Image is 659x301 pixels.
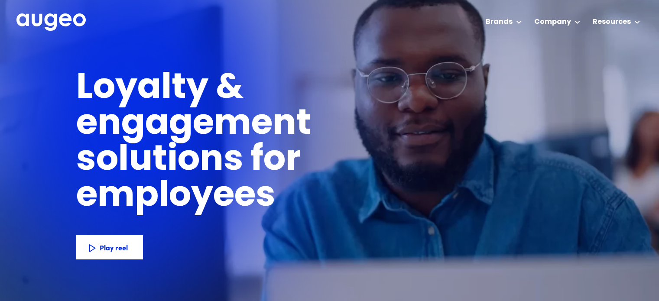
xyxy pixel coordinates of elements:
[16,13,86,32] a: home
[486,17,513,27] div: Brands
[76,71,451,179] h1: Loyalty & engagement solutions for
[16,13,86,31] img: Augeo's full logo in white.
[76,235,143,259] a: Play reel
[534,17,571,27] div: Company
[593,17,631,27] div: Resources
[76,179,291,215] h1: employees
